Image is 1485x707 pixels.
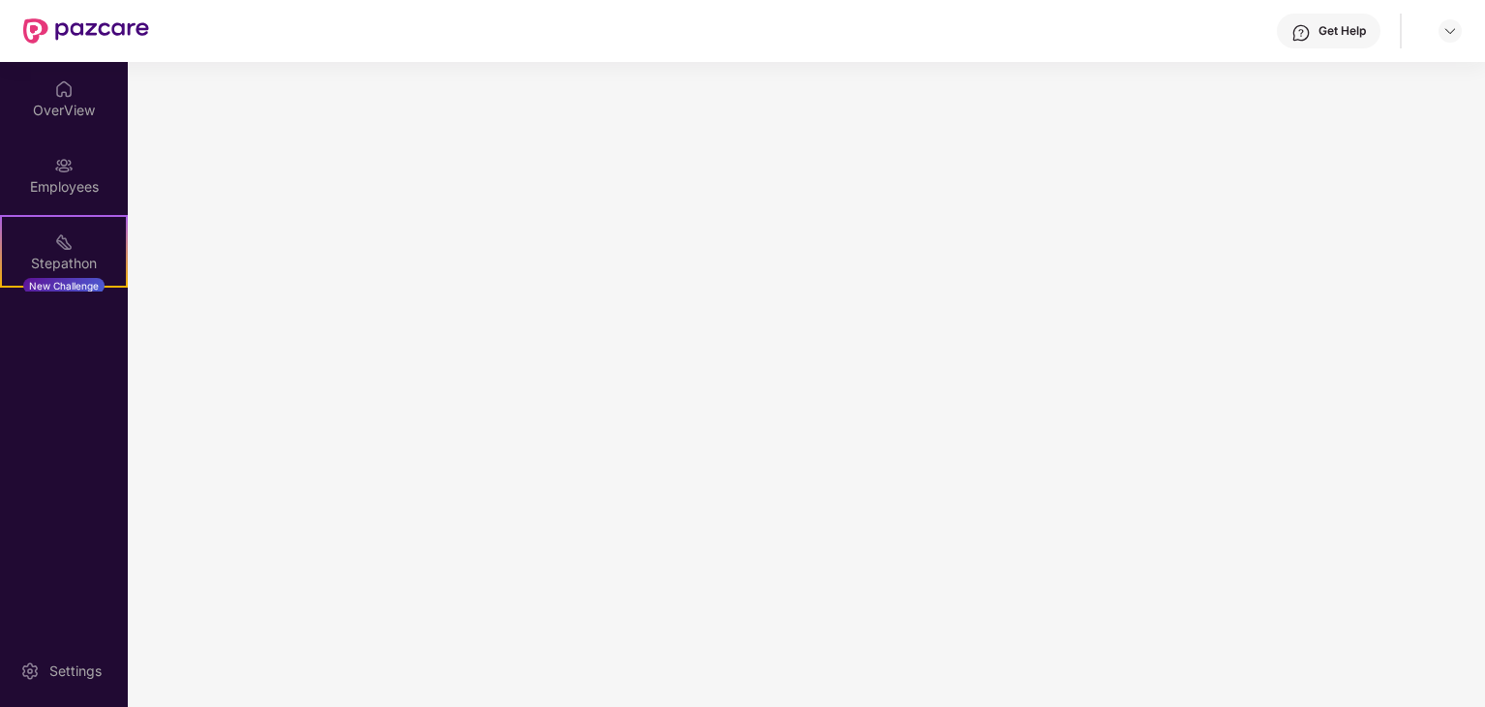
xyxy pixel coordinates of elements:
img: New Pazcare Logo [23,18,149,44]
img: svg+xml;base64,PHN2ZyB4bWxucz0iaHR0cDovL3d3dy53My5vcmcvMjAwMC9zdmciIHdpZHRoPSIyMSIgaGVpZ2h0PSIyMC... [54,232,74,252]
img: svg+xml;base64,PHN2ZyBpZD0iSG9tZSIgeG1sbnM9Imh0dHA6Ly93d3cudzMub3JnLzIwMDAvc3ZnIiB3aWR0aD0iMjAiIG... [54,79,74,99]
img: svg+xml;base64,PHN2ZyBpZD0iU2V0dGluZy0yMHgyMCIgeG1sbnM9Imh0dHA6Ly93d3cudzMub3JnLzIwMDAvc3ZnIiB3aW... [20,661,40,681]
div: Stepathon [2,254,126,273]
div: Get Help [1318,23,1366,39]
div: Settings [44,661,107,681]
img: svg+xml;base64,PHN2ZyBpZD0iSGVscC0zMngzMiIgeG1sbnM9Imh0dHA6Ly93d3cudzMub3JnLzIwMDAvc3ZnIiB3aWR0aD... [1291,23,1311,43]
img: svg+xml;base64,PHN2ZyBpZD0iRHJvcGRvd24tMzJ4MzIiIHhtbG5zPSJodHRwOi8vd3d3LnczLm9yZy8yMDAwL3N2ZyIgd2... [1442,23,1458,39]
img: svg+xml;base64,PHN2ZyBpZD0iRW1wbG95ZWVzIiB4bWxucz0iaHR0cDovL3d3dy53My5vcmcvMjAwMC9zdmciIHdpZHRoPS... [54,156,74,175]
div: New Challenge [23,278,105,293]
